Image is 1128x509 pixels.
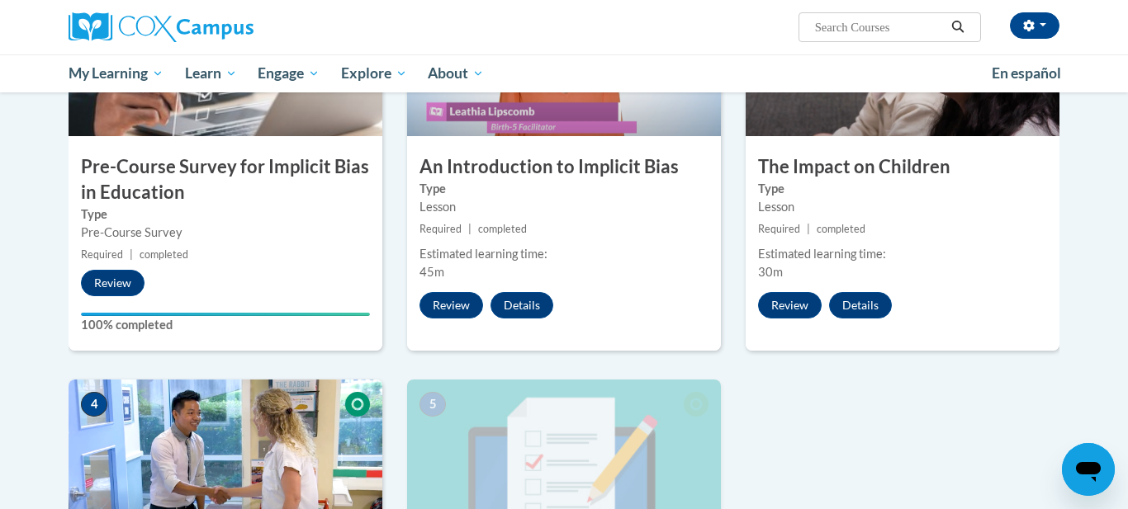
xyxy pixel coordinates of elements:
label: Type [758,180,1047,198]
span: Learn [185,64,237,83]
span: About [428,64,484,83]
a: En español [981,56,1072,91]
span: 5 [419,392,446,417]
a: Explore [330,54,418,92]
div: Your progress [81,313,370,316]
a: Cox Campus [69,12,382,42]
button: Review [758,292,822,318]
div: Main menu [44,54,1084,92]
span: My Learning [69,64,164,83]
div: Estimated learning time: [419,245,709,263]
span: completed [140,248,188,261]
div: Lesson [758,198,1047,216]
span: En español [992,64,1061,82]
iframe: Button to launch messaging window [1062,443,1115,496]
label: 100% completed [81,316,370,334]
span: 45m [419,265,444,279]
span: Explore [341,64,407,83]
button: Details [829,292,892,318]
img: Cox Campus [69,12,254,42]
h3: An Introduction to Implicit Bias [407,154,721,180]
button: Account Settings [1010,12,1059,39]
span: | [130,248,133,261]
button: Review [81,270,145,296]
span: | [468,223,472,235]
a: Learn [174,54,248,92]
input: Search Courses [813,17,946,37]
a: Engage [247,54,330,92]
span: completed [817,223,865,235]
button: Search [946,17,970,37]
span: Required [81,248,123,261]
button: Details [491,292,553,318]
a: About [418,54,495,92]
label: Type [81,205,370,224]
div: Lesson [419,198,709,216]
a: My Learning [58,54,174,92]
div: Pre-Course Survey [81,224,370,242]
span: completed [478,223,527,235]
label: Type [419,180,709,198]
div: Estimated learning time: [758,245,1047,263]
span: Required [419,223,462,235]
button: Review [419,292,483,318]
span: 4 [81,392,107,417]
span: Engage [258,64,320,83]
span: | [807,223,810,235]
h3: The Impact on Children [746,154,1059,180]
h3: Pre-Course Survey for Implicit Bias in Education [69,154,382,205]
span: 30m [758,265,783,279]
span: Required [758,223,800,235]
